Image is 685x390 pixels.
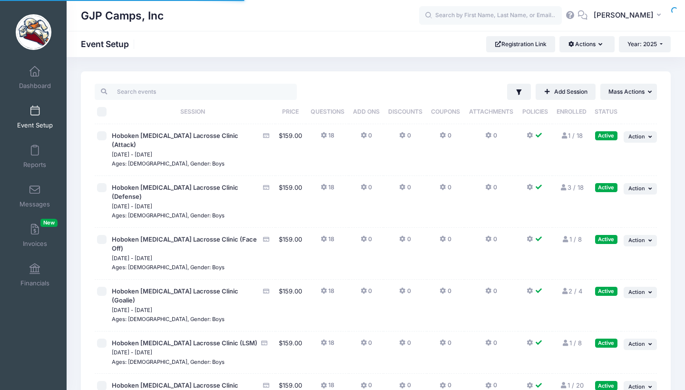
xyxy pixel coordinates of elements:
a: Financials [12,258,58,292]
small: [DATE] - [DATE] [112,349,152,356]
a: 1 / 8 [561,339,581,347]
th: Status [591,100,621,124]
th: Price [275,100,306,124]
span: Hoboken [MEDICAL_DATA] Lacrosse Clinic (Attack) [112,132,238,149]
h1: GJP Camps, Inc [81,5,164,27]
button: Action [624,131,657,143]
button: 0 [361,183,372,197]
button: Action [624,183,657,195]
small: Ages: [DEMOGRAPHIC_DATA], Gender: Boys [112,316,225,322]
small: Ages: [DEMOGRAPHIC_DATA], Gender: Boys [112,359,225,365]
span: Financials [20,279,49,287]
small: [DATE] - [DATE] [112,307,152,313]
button: 0 [361,131,372,145]
th: Policies [518,100,552,124]
button: 0 [485,183,497,197]
button: 18 [321,287,334,301]
button: Action [624,235,657,246]
th: Coupons [427,100,464,124]
a: 3 / 18 [559,184,583,191]
a: Messages [12,179,58,213]
span: Hoboken [MEDICAL_DATA] Lacrosse Clinic (LSM) [112,339,257,347]
button: 0 [399,339,411,352]
span: Coupons [431,108,460,115]
button: 0 [440,183,451,197]
button: 18 [321,339,334,352]
button: 0 [485,235,497,249]
span: Event Setup [17,121,53,129]
span: Action [628,289,645,295]
th: Discounts [383,100,427,124]
span: Action [628,383,645,390]
span: Mass Actions [608,88,645,95]
button: 0 [399,183,411,197]
div: Active [595,339,617,348]
input: Search by First Name, Last Name, or Email... [419,6,562,25]
span: Attachments [469,108,513,115]
span: New [40,219,58,227]
div: Active [595,183,617,192]
a: Add Session [536,84,596,100]
button: 0 [361,235,372,249]
a: Registration Link [486,36,555,52]
span: Add Ons [353,108,380,115]
i: Accepting Credit Card Payments [261,340,268,346]
span: Messages [20,200,50,208]
span: Action [628,341,645,347]
button: [PERSON_NAME] [587,5,671,27]
button: 0 [399,131,411,145]
th: Add Ons [349,100,383,124]
button: 0 [440,339,451,352]
button: 0 [440,235,451,249]
small: Ages: [DEMOGRAPHIC_DATA], Gender: Boys [112,264,225,271]
small: [DATE] - [DATE] [112,255,152,262]
i: Accepting Credit Card Payments [262,382,270,389]
td: $159.00 [275,331,306,374]
span: Action [628,133,645,140]
button: 18 [321,183,334,197]
i: Accepting Credit Card Payments [262,236,270,243]
small: Ages: [DEMOGRAPHIC_DATA], Gender: Boys [112,160,225,167]
th: Questions [306,100,349,124]
span: Year: 2025 [627,40,657,48]
h1: Event Setup [81,39,137,49]
button: 0 [440,131,451,145]
td: $159.00 [275,280,306,331]
button: 18 [321,235,334,249]
span: Questions [311,108,344,115]
small: Ages: [DEMOGRAPHIC_DATA], Gender: Boys [112,212,225,219]
span: Dashboard [19,82,51,90]
th: Enrolled [552,100,591,124]
span: Hoboken [MEDICAL_DATA] Lacrosse Clinic (Goalie) [112,287,238,304]
button: Year: 2025 [619,36,671,52]
small: [DATE] - [DATE] [112,151,152,158]
a: Reports [12,140,58,173]
a: 1 / 20 [559,381,583,389]
img: GJP Camps, Inc [16,14,51,50]
a: InvoicesNew [12,219,58,252]
i: Accepting Credit Card Payments [262,288,270,294]
th: Attachments [464,100,518,124]
span: Hoboken [MEDICAL_DATA] Lacrosse Clinic (Face Off) [112,235,257,253]
span: Hoboken [MEDICAL_DATA] Lacrosse Clinic (Defense) [112,184,238,201]
div: Active [595,381,617,390]
div: Active [595,287,617,296]
td: $159.00 [275,124,306,176]
th: Session [109,100,275,124]
i: Accepting Credit Card Payments [262,185,270,191]
span: Action [628,237,645,244]
div: Active [595,235,617,244]
span: Policies [522,108,548,115]
button: 0 [361,287,372,301]
button: 0 [485,339,497,352]
i: Accepting Credit Card Payments [262,133,270,139]
span: Discounts [388,108,422,115]
button: 0 [485,287,497,301]
button: Mass Actions [600,84,657,100]
button: 0 [399,235,411,249]
a: Dashboard [12,61,58,94]
span: Action [628,185,645,192]
small: [DATE] - [DATE] [112,203,152,210]
span: [PERSON_NAME] [594,10,654,20]
div: Active [595,131,617,140]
